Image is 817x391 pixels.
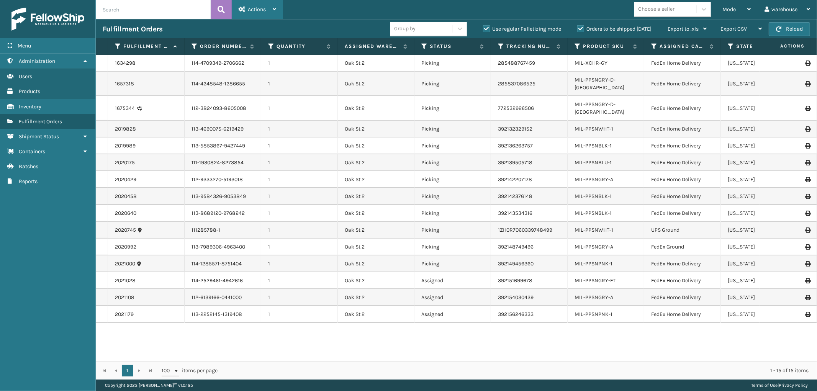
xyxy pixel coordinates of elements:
[498,193,532,200] a: 392142376148
[115,125,136,133] a: 2019828
[115,277,136,285] a: 2021028
[185,289,261,306] td: 112-6139166-0441000
[721,239,797,255] td: [US_STATE]
[185,188,261,205] td: 113-9584326-9053849
[721,121,797,137] td: [US_STATE]
[498,80,535,87] a: 285837086525
[414,255,491,272] td: Picking
[721,272,797,289] td: [US_STATE]
[115,105,135,112] a: 1675344
[779,383,808,388] a: Privacy Policy
[105,380,193,391] p: Copyright 2023 [PERSON_NAME]™ v 1.0.185
[185,255,261,272] td: 114-1285571-8751404
[575,244,613,250] a: MIL-PPSNGRY-A
[185,205,261,222] td: 113-8689120-9768242
[575,101,624,115] a: MIL-PPSNGRY-D-[GEOGRAPHIC_DATA]
[721,137,797,154] td: [US_STATE]
[583,43,629,50] label: Product SKU
[498,176,532,183] a: 392142207178
[228,367,809,375] div: 1 - 15 of 15 items
[338,239,414,255] td: Oak St 2
[115,260,135,268] a: 2021000
[498,60,535,66] a: 285488767459
[123,43,170,50] label: Fulfillment Order Id
[11,8,84,31] img: logo
[261,188,338,205] td: 1
[261,306,338,323] td: 1
[414,188,491,205] td: Picking
[805,244,810,250] i: Print Label
[115,209,136,217] a: 2020640
[720,26,747,32] span: Export CSV
[805,143,810,149] i: Print Label
[498,277,532,284] a: 392151699678
[261,137,338,154] td: 1
[644,255,721,272] td: FedEx Home Delivery
[575,77,624,91] a: MIL-PPSNGRY-D-[GEOGRAPHIC_DATA]
[506,43,553,50] label: Tracking Number
[261,272,338,289] td: 1
[498,105,534,111] a: 772532926506
[575,176,613,183] a: MIL-PPSNGRY-A
[261,239,338,255] td: 1
[498,227,552,233] a: 1ZH0R7060339748499
[115,59,136,67] a: 1634298
[721,154,797,171] td: [US_STATE]
[414,289,491,306] td: Assigned
[185,272,261,289] td: 114-2529461-4942616
[185,72,261,96] td: 114-4248548-1286655
[19,133,59,140] span: Shipment Status
[721,222,797,239] td: [US_STATE]
[261,96,338,121] td: 1
[805,227,810,233] i: Print Label
[498,142,533,149] a: 392136263757
[805,261,810,267] i: Print Label
[248,6,266,13] span: Actions
[498,294,534,301] a: 392154030439
[261,289,338,306] td: 1
[483,26,561,32] label: Use regular Palletizing mode
[644,55,721,72] td: FedEx Home Delivery
[103,25,162,34] h3: Fulfillment Orders
[414,306,491,323] td: Assigned
[200,43,246,50] label: Order Number
[414,72,491,96] td: Picking
[19,73,32,80] span: Users
[122,365,133,376] a: 1
[261,154,338,171] td: 1
[414,222,491,239] td: Picking
[805,312,810,317] i: Print Label
[644,154,721,171] td: FedEx Home Delivery
[414,205,491,222] td: Picking
[430,43,476,50] label: Status
[338,306,414,323] td: Oak St 2
[769,22,810,36] button: Reload
[644,222,721,239] td: UPS Ground
[575,260,612,267] a: MIL-PPSNPNK-1
[414,154,491,171] td: Picking
[414,121,491,137] td: Picking
[414,239,491,255] td: Picking
[644,96,721,121] td: FedEx Home Delivery
[575,159,612,166] a: MIL-PPSNBLU-1
[115,159,135,167] a: 2020175
[338,205,414,222] td: Oak St 2
[338,171,414,188] td: Oak St 2
[721,171,797,188] td: [US_STATE]
[575,142,612,149] a: MIL-PPSNBLK-1
[185,239,261,255] td: 113-7989306-4963400
[19,163,38,170] span: Batches
[19,58,55,64] span: Administration
[644,272,721,289] td: FedEx Home Delivery
[668,26,699,32] span: Export to .xls
[575,193,612,200] a: MIL-PPSNBLK-1
[345,43,399,50] label: Assigned Warehouse
[261,171,338,188] td: 1
[261,222,338,239] td: 1
[805,177,810,182] i: Print Label
[185,171,261,188] td: 112-9333270-5193018
[644,121,721,137] td: FedEx Home Delivery
[19,118,62,125] span: Fulfillment Orders
[644,306,721,323] td: FedEx Home Delivery
[575,126,613,132] a: MIL-PPSNWHT-1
